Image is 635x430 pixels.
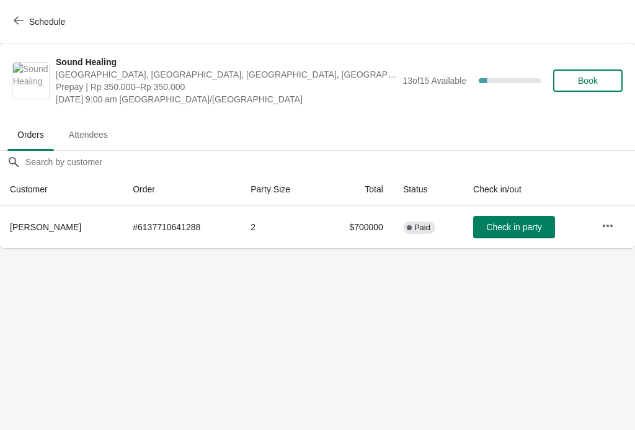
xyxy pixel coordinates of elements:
[25,151,635,173] input: Search by customer
[56,68,396,81] span: [GEOGRAPHIC_DATA], [GEOGRAPHIC_DATA], [GEOGRAPHIC_DATA], [GEOGRAPHIC_DATA], [GEOGRAPHIC_DATA]
[553,69,623,92] button: Book
[56,56,396,68] span: Sound Healing
[123,173,241,206] th: Order
[241,206,321,248] td: 2
[321,173,393,206] th: Total
[241,173,321,206] th: Party Size
[13,63,49,99] img: Sound Healing
[578,76,598,86] span: Book
[6,11,75,33] button: Schedule
[59,123,118,146] span: Attendees
[402,76,466,86] span: 13 of 15 Available
[463,173,592,206] th: Check in/out
[393,173,463,206] th: Status
[29,17,65,27] span: Schedule
[10,222,81,232] span: [PERSON_NAME]
[123,206,241,248] td: # 6137710641288
[486,222,541,232] span: Check in party
[414,223,430,233] span: Paid
[473,216,555,238] button: Check in party
[7,123,54,146] span: Orders
[321,206,393,248] td: $700000
[56,93,396,105] span: [DATE] 9:00 am [GEOGRAPHIC_DATA]/[GEOGRAPHIC_DATA]
[56,81,396,93] span: Prepay | Rp 350.000–Rp 350.000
